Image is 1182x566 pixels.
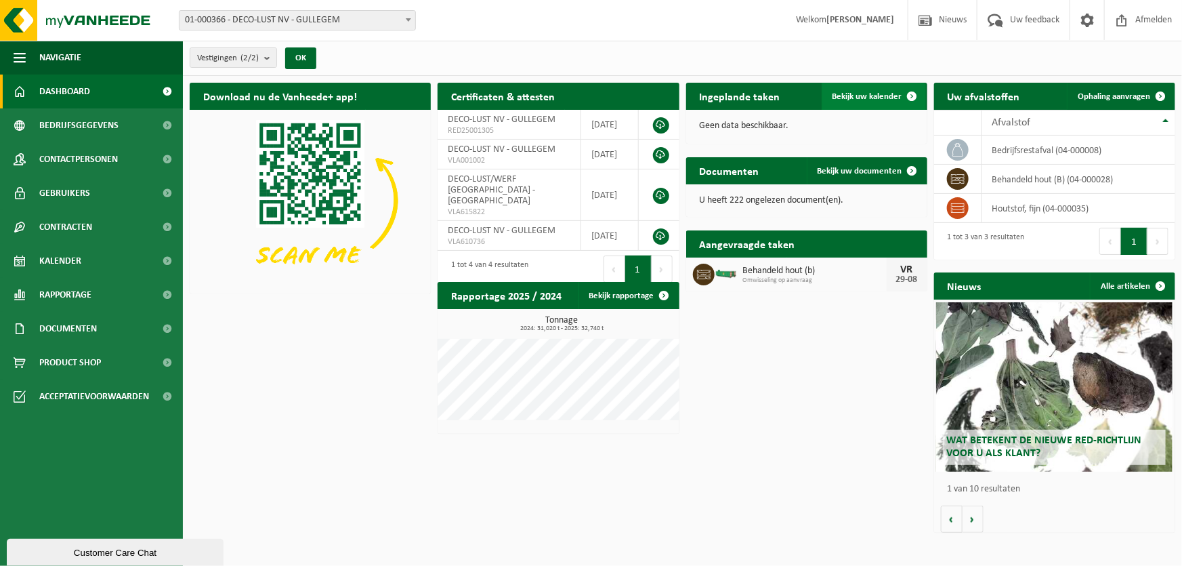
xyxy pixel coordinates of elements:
[448,125,570,136] span: RED25001305
[190,83,371,109] h2: Download nu de Vanheede+ app!
[39,176,90,210] span: Gebruikers
[448,115,555,125] span: DECO-LUST NV - GULLEGEM
[743,277,887,285] span: Omwisseling op aanvraag
[190,47,277,68] button: Vestigingen(2/2)
[818,167,902,176] span: Bekijk uw documenten
[1067,83,1174,110] a: Ophaling aanvragen
[7,536,226,566] iframe: chat widget
[578,282,678,309] a: Bekijk rapportage
[581,140,639,169] td: [DATE]
[992,117,1031,128] span: Afvalstof
[963,506,984,533] button: Volgende
[39,244,81,278] span: Kalender
[686,83,794,109] h2: Ingeplande taken
[936,302,1173,472] a: Wat betekent de nieuwe RED-richtlijn voor u als klant?
[240,54,259,62] count: (2/2)
[438,83,568,109] h2: Certificaten & attesten
[934,272,995,299] h2: Nieuws
[444,325,679,332] span: 2024: 31,020 t - 2025: 32,740 t
[934,83,1034,109] h2: Uw afvalstoffen
[448,174,535,206] span: DECO-LUST/WERF [GEOGRAPHIC_DATA] - [GEOGRAPHIC_DATA]
[686,157,773,184] h2: Documenten
[893,264,921,275] div: VR
[581,110,639,140] td: [DATE]
[604,256,625,283] button: Previous
[982,165,1175,194] td: behandeld hout (B) (04-000028)
[700,121,914,131] p: Geen data beschikbaar.
[807,157,926,184] a: Bekijk uw documenten
[448,226,555,236] span: DECO-LUST NV - GULLEGEM
[39,108,119,142] span: Bedrijfsgegevens
[39,142,118,176] span: Contactpersonen
[448,144,555,155] span: DECO-LUST NV - GULLEGEM
[285,47,316,69] button: OK
[190,110,431,291] img: Download de VHEPlus App
[686,230,809,257] h2: Aangevraagde taken
[39,75,90,108] span: Dashboard
[180,11,415,30] span: 01-000366 - DECO-LUST NV - GULLEGEM
[444,316,679,332] h3: Tonnage
[444,254,528,284] div: 1 tot 4 van 4 resultaten
[743,266,887,277] span: Behandeld hout (b)
[39,278,91,312] span: Rapportage
[438,282,575,308] h2: Rapportage 2025 / 2024
[948,485,1168,494] p: 1 van 10 resultaten
[941,506,963,533] button: Vorige
[946,435,1141,459] span: Wat betekent de nieuwe RED-richtlijn voor u als klant?
[1099,228,1121,255] button: Previous
[197,48,259,68] span: Vestigingen
[625,256,652,283] button: 1
[893,275,921,285] div: 29-08
[826,15,894,25] strong: [PERSON_NAME]
[652,256,673,283] button: Next
[941,226,1025,256] div: 1 tot 3 van 3 resultaten
[1078,92,1150,101] span: Ophaling aanvragen
[982,136,1175,165] td: bedrijfsrestafval (04-000008)
[39,41,81,75] span: Navigatie
[39,380,149,413] span: Acceptatievoorwaarden
[448,237,570,247] span: VLA610736
[39,312,97,346] span: Documenten
[581,221,639,251] td: [DATE]
[179,10,416,31] span: 01-000366 - DECO-LUST NV - GULLEGEM
[1147,228,1168,255] button: Next
[822,83,926,110] a: Bekijk uw kalender
[1090,272,1174,300] a: Alle artikelen
[832,92,902,101] span: Bekijk uw kalender
[39,346,101,380] span: Product Shop
[448,155,570,166] span: VLA001002
[448,207,570,218] span: VLA615822
[700,196,914,205] p: U heeft 222 ongelezen document(en).
[581,169,639,221] td: [DATE]
[39,210,92,244] span: Contracten
[982,194,1175,223] td: houtstof, fijn (04-000035)
[715,267,738,279] img: HK-XC-15-GN-00
[1121,228,1147,255] button: 1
